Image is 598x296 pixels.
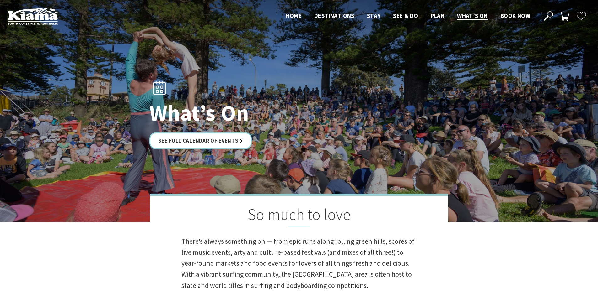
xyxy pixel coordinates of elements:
span: Book now [500,12,530,19]
h2: So much to love [181,205,417,226]
span: Stay [367,12,381,19]
h1: What’s On [149,101,327,125]
span: Plan [431,12,445,19]
span: Destinations [314,12,354,19]
span: Home [286,12,302,19]
img: Kiama Logo [8,8,58,25]
a: See Full Calendar of Events [149,132,252,149]
span: What’s On [457,12,488,19]
span: See & Do [393,12,418,19]
p: There’s always something on — from epic runs along rolling green hills, scores of live music even... [181,236,417,291]
nav: Main Menu [279,11,536,21]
